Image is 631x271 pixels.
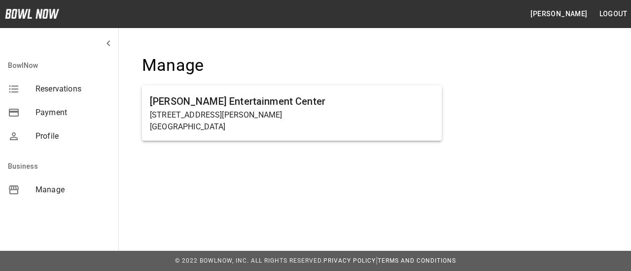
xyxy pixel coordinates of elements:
span: Payment [35,107,110,119]
span: Profile [35,130,110,142]
h6: [PERSON_NAME] Entertainment Center [150,93,434,109]
span: Reservations [35,83,110,95]
p: [STREET_ADDRESS][PERSON_NAME] [150,109,434,121]
button: Logout [596,5,631,23]
img: logo [5,9,59,19]
p: [GEOGRAPHIC_DATA] [150,121,434,133]
a: Privacy Policy [323,257,376,264]
span: Manage [35,184,110,196]
button: [PERSON_NAME] [526,5,591,23]
a: Terms and Conditions [378,257,456,264]
h4: Manage [142,55,442,76]
span: © 2022 BowlNow, Inc. All Rights Reserved. [175,257,323,264]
